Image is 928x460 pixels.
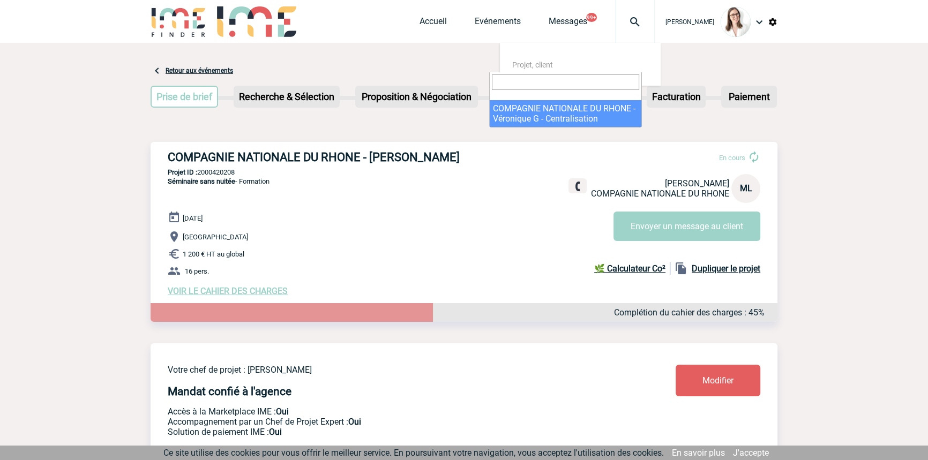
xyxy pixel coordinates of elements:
[573,182,582,191] img: fixe.png
[740,183,752,193] span: ML
[665,178,729,188] span: [PERSON_NAME]
[168,417,612,427] p: Prestation payante
[356,87,477,107] p: Proposition & Négociation
[168,427,612,437] p: Conformité aux process achat client, Prise en charge de la facturation, Mutualisation de plusieur...
[168,286,288,296] a: VOIR LE CAHIER DES CHARGES
[168,150,489,164] h3: COMPAGNIE NATIONALE DU RHONE - [PERSON_NAME]
[168,177,235,185] span: Séminaire sans nuitée
[151,168,777,176] p: 2000420208
[168,177,270,185] span: - Formation
[475,16,521,31] a: Evénements
[675,262,687,275] img: file_copy-black-24dp.png
[168,365,612,375] p: Votre chef de projet : [PERSON_NAME]
[702,375,734,386] span: Modifier
[152,87,217,107] p: Prise de brief
[594,263,665,274] b: 🌿 Calculateur Co²
[168,385,291,398] h4: Mandat confié à l'agence
[586,13,597,22] button: 99+
[719,154,745,162] span: En cours
[692,263,760,274] b: Dupliquer le projet
[235,87,339,107] p: Recherche & Sélection
[420,16,447,31] a: Accueil
[183,233,248,241] span: [GEOGRAPHIC_DATA]
[151,6,206,37] img: IME-Finder
[665,18,714,26] span: [PERSON_NAME]
[269,427,282,437] b: Oui
[549,16,587,31] a: Messages
[722,87,776,107] p: Paiement
[348,417,361,427] b: Oui
[276,406,289,417] b: Oui
[591,188,729,199] span: COMPAGNIE NATIONALE DU RHONE
[733,448,769,458] a: J'accepte
[594,262,670,275] a: 🌿 Calculateur Co²
[672,448,725,458] a: En savoir plus
[183,250,244,258] span: 1 200 € HT au global
[648,87,705,107] p: Facturation
[721,7,751,37] img: 122719-0.jpg
[163,448,664,458] span: Ce site utilise des cookies pour vous offrir le meilleur service. En poursuivant votre navigation...
[512,61,553,69] span: Projet, client
[185,267,209,275] span: 16 pers.
[183,214,203,222] span: [DATE]
[613,212,760,241] button: Envoyer un message au client
[166,67,233,74] a: Retour aux événements
[168,406,612,417] p: Accès à la Marketplace IME :
[168,168,197,176] b: Projet ID :
[490,100,641,127] li: COMPAGNIE NATIONALE DU RHONE - Véronique G - Centralisation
